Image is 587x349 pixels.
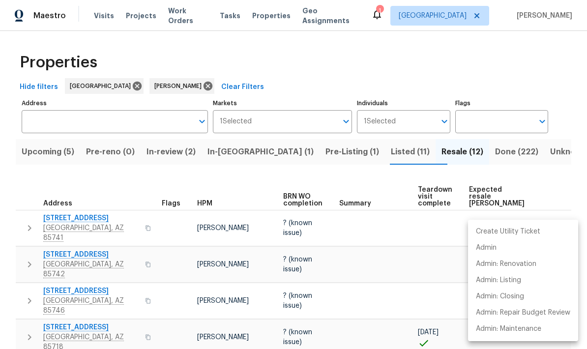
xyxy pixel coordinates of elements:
[476,291,524,302] p: Admin: Closing
[476,308,570,318] p: Admin: Repair Budget Review
[476,227,540,237] p: Create Utility Ticket
[476,324,541,334] p: Admin: Maintenance
[476,243,497,253] p: Admin
[476,259,536,269] p: Admin: Renovation
[476,275,521,286] p: Admin: Listing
